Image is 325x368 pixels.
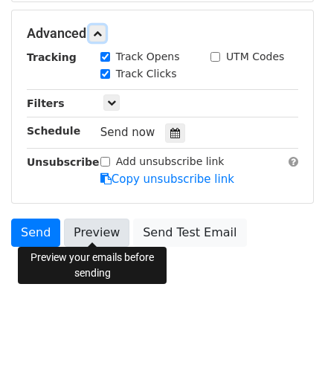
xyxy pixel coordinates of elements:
[64,219,129,247] a: Preview
[27,51,77,63] strong: Tracking
[116,66,177,82] label: Track Clicks
[27,125,80,137] strong: Schedule
[116,154,225,170] label: Add unsubscribe link
[18,247,167,284] div: Preview your emails before sending
[251,297,325,368] iframe: Chat Widget
[11,219,60,247] a: Send
[226,49,284,65] label: UTM Codes
[27,156,100,168] strong: Unsubscribe
[27,25,298,42] h5: Advanced
[133,219,246,247] a: Send Test Email
[116,49,180,65] label: Track Opens
[27,97,65,109] strong: Filters
[100,172,234,186] a: Copy unsubscribe link
[251,297,325,368] div: 聊天小工具
[100,126,155,139] span: Send now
